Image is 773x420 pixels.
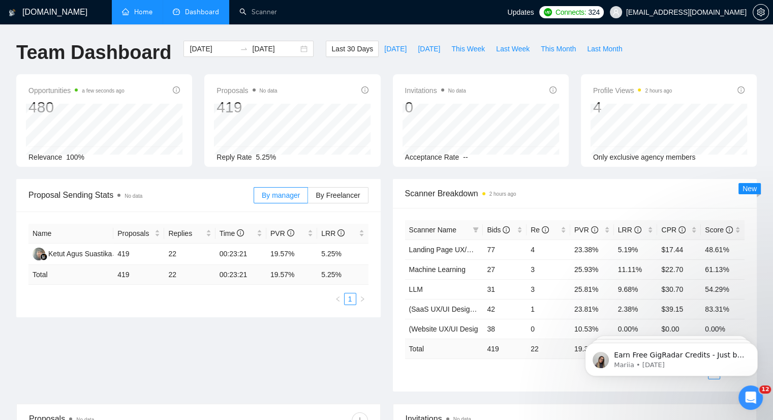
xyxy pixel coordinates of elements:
[705,226,732,234] span: Score
[614,299,658,319] td: 2.38%
[503,226,510,233] span: info-circle
[614,319,658,339] td: 0.00%
[483,279,527,299] td: 31
[701,279,745,299] td: 54.29%
[657,259,701,279] td: $22.70
[262,191,300,199] span: By manager
[409,285,423,293] a: LLM
[359,296,365,302] span: right
[9,5,16,21] img: logo
[164,244,215,265] td: 22
[555,7,586,18] span: Connects:
[28,265,113,285] td: Total
[266,265,317,285] td: 19.57 %
[33,248,45,260] img: KA
[33,249,112,257] a: KAKetut Agus Suastika
[483,299,527,319] td: 42
[173,86,180,94] span: info-circle
[173,8,180,15] span: dashboard
[125,193,142,199] span: No data
[618,226,641,234] span: LRR
[270,229,294,237] span: PVR
[40,253,47,260] img: gigradar-bm.png
[531,226,549,234] span: Re
[738,385,763,410] iframe: Intercom live chat
[570,259,614,279] td: 25.93%
[331,43,373,54] span: Last 30 Days
[570,239,614,259] td: 23.38%
[581,41,628,57] button: Last Month
[614,239,658,259] td: 5.19%
[48,248,112,259] div: Ketut Agus Suastika
[614,279,658,299] td: 9.68%
[446,41,490,57] button: This Week
[614,259,658,279] td: 11.11%
[657,279,701,299] td: $30.70
[190,43,236,54] input: Start date
[185,8,219,16] span: Dashboard
[678,226,686,233] span: info-circle
[549,86,556,94] span: info-circle
[237,229,244,236] span: info-circle
[379,41,412,57] button: [DATE]
[356,293,368,305] button: right
[409,325,478,333] a: (Website UX/UI Desig
[471,222,481,237] span: filter
[570,279,614,299] td: 25.81%
[113,224,164,244] th: Proposals
[240,45,248,53] span: to
[215,265,266,285] td: 00:23:21
[117,228,152,239] span: Proposals
[541,43,576,54] span: This Month
[256,153,276,161] span: 5.25%
[527,339,570,358] td: 22
[168,228,203,239] span: Replies
[527,319,570,339] td: 0
[463,153,468,161] span: --
[317,265,368,285] td: 5.25 %
[542,226,549,233] span: info-circle
[28,98,125,117] div: 480
[28,153,62,161] span: Relevance
[317,244,368,265] td: 5.25%
[384,43,407,54] span: [DATE]
[527,239,570,259] td: 4
[701,299,745,319] td: 83.31%
[215,244,266,265] td: 00:23:21
[164,265,215,285] td: 22
[726,226,733,233] span: info-circle
[113,244,164,265] td: 419
[164,224,215,244] th: Replies
[356,293,368,305] li: Next Page
[217,98,277,117] div: 419
[645,88,672,94] time: 2 hours ago
[587,43,622,54] span: Last Month
[701,319,745,339] td: 0.00%
[344,293,356,305] li: 1
[217,153,252,161] span: Reply Rate
[326,41,379,57] button: Last 30 Days
[535,41,581,57] button: This Month
[753,8,769,16] a: setting
[753,8,768,16] span: setting
[487,226,510,234] span: Bids
[113,265,164,285] td: 419
[593,98,672,117] div: 4
[588,7,599,18] span: 324
[473,227,479,233] span: filter
[701,259,745,279] td: 61.13%
[483,239,527,259] td: 77
[28,224,113,244] th: Name
[405,153,459,161] span: Acceptance Rate
[409,226,456,234] span: Scanner Name
[448,88,466,94] span: No data
[409,246,555,254] a: Landing Page UX/UI ([GEOGRAPHIC_DATA])
[759,385,771,394] span: 12
[634,226,641,233] span: info-circle
[266,244,317,265] td: 19.57%
[527,279,570,299] td: 3
[570,319,614,339] td: 10.53%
